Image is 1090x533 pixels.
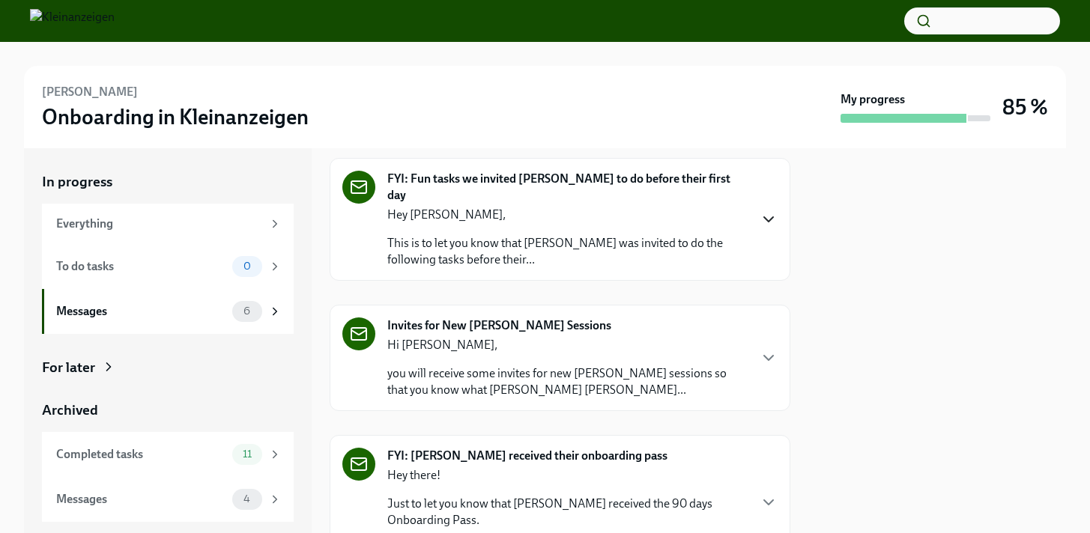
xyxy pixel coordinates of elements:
a: Messages6 [42,289,294,334]
div: Completed tasks [56,446,226,463]
a: For later [42,358,294,377]
div: Everything [56,216,262,232]
img: Kleinanzeigen [30,9,115,33]
p: Hey there! [387,467,748,484]
strong: My progress [841,91,905,108]
p: Hi [PERSON_NAME], [387,337,748,353]
h6: [PERSON_NAME] [42,84,138,100]
p: you will receive some invites for new [PERSON_NAME] sessions so that you know what [PERSON_NAME] ... [387,365,748,398]
strong: FYI: Fun tasks we invited [PERSON_NAME] to do before their first day [387,171,748,204]
div: Messages [56,303,226,320]
div: For later [42,358,95,377]
p: Hey [PERSON_NAME], [387,207,748,223]
strong: Invites for New [PERSON_NAME] Sessions [387,317,611,334]
a: To do tasks0 [42,244,294,289]
a: Completed tasks11 [42,432,294,477]
strong: FYI: [PERSON_NAME] received their onboarding pass [387,448,667,464]
a: Archived [42,400,294,420]
h3: 85 % [1002,94,1048,121]
span: 4 [234,493,259,505]
a: Messages4 [42,477,294,522]
a: In progress [42,172,294,192]
span: 11 [234,448,261,460]
span: 0 [234,261,260,272]
a: Everything [42,204,294,244]
div: Messages [56,491,226,508]
p: Just to let you know that [PERSON_NAME] received the 90 days Onboarding Pass. [387,496,748,529]
span: 6 [234,305,259,317]
h3: Onboarding in Kleinanzeigen [42,103,309,130]
p: This is to let you know that [PERSON_NAME] was invited to do the following tasks before their... [387,235,748,268]
div: To do tasks [56,258,226,275]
